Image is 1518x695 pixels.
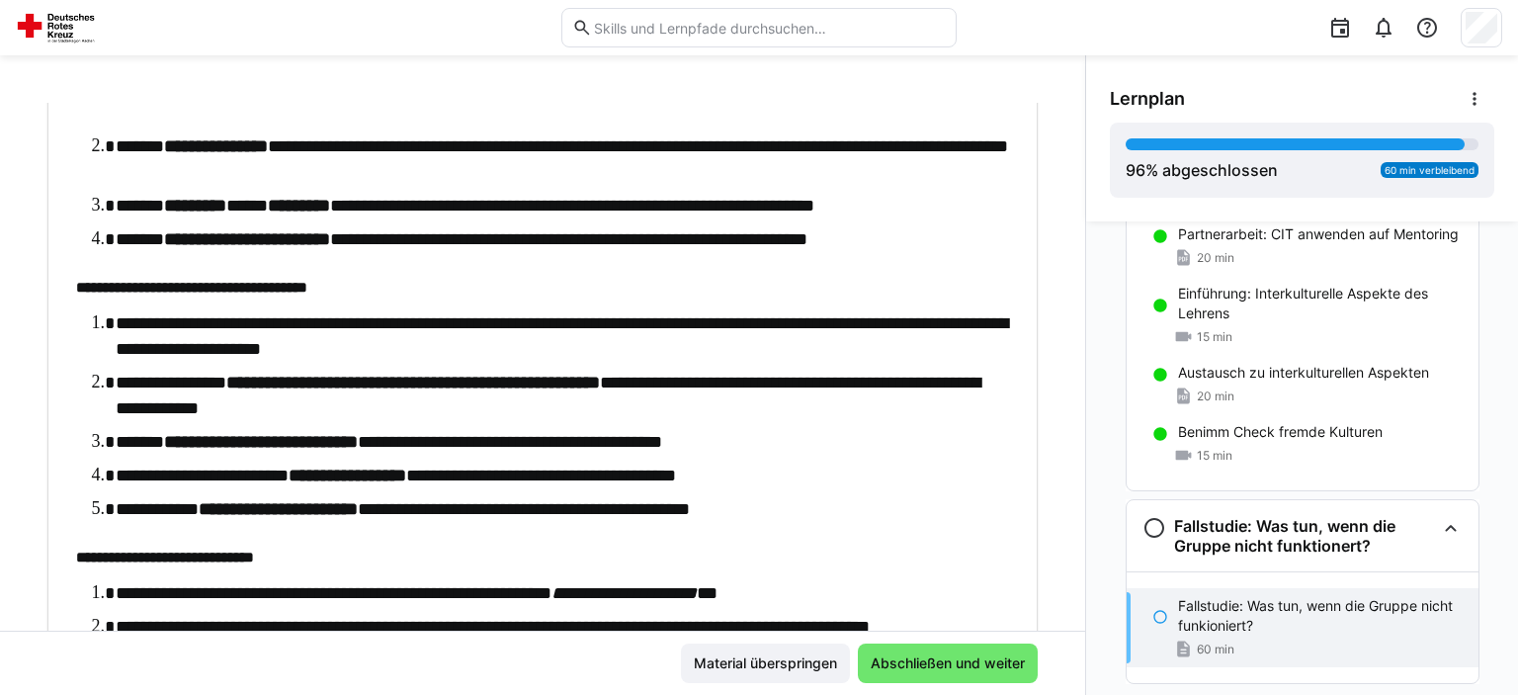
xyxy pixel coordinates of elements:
[681,644,850,683] button: Material überspringen
[1126,158,1278,182] div: % abgeschlossen
[1178,422,1383,442] p: Benimm Check fremde Kulturen
[858,644,1038,683] button: Abschließen und weiter
[1197,448,1232,464] span: 15 min
[1178,363,1429,383] p: Austausch zu interkulturellen Aspekten
[592,19,946,37] input: Skills und Lernpfade durchsuchen…
[1197,250,1234,266] span: 20 min
[1197,389,1234,404] span: 20 min
[868,653,1028,673] span: Abschließen und weiter
[1126,160,1145,180] span: 96
[1174,516,1435,556] h3: Fallstudie: Was tun, wenn die Gruppe nicht funktionert?
[1197,329,1232,345] span: 15 min
[1197,642,1234,657] span: 60 min
[1178,284,1463,323] p: Einführung: Interkulturelle Aspekte des Lehrens
[1178,224,1459,244] p: Partnerarbeit: CIT anwenden auf Mentoring
[691,653,840,673] span: Material überspringen
[1110,88,1185,110] span: Lernplan
[1178,596,1463,636] p: Fallstudie: Was tun, wenn die Gruppe nicht funkioniert?
[1385,164,1475,176] span: 60 min verbleibend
